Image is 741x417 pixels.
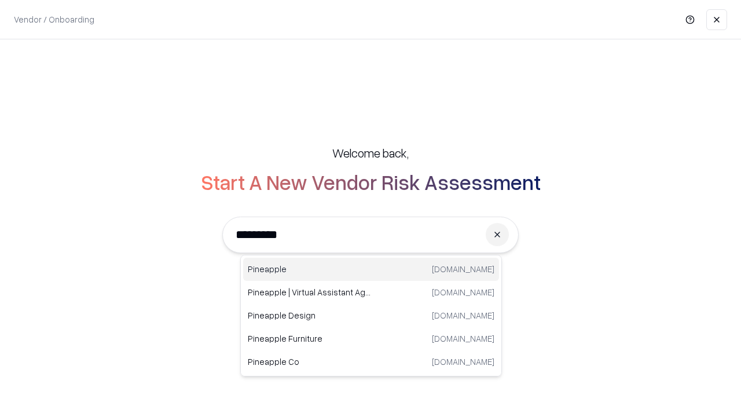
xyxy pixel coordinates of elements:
div: Suggestions [240,255,502,376]
p: Pineapple Furniture [248,332,371,345]
p: Pineapple | Virtual Assistant Agency [248,286,371,298]
p: Vendor / Onboarding [14,13,94,25]
p: Pineapple Design [248,309,371,321]
h5: Welcome back, [332,145,409,161]
p: [DOMAIN_NAME] [432,332,494,345]
p: [DOMAIN_NAME] [432,263,494,275]
p: [DOMAIN_NAME] [432,309,494,321]
p: Pineapple Co [248,356,371,368]
p: [DOMAIN_NAME] [432,356,494,368]
p: Pineapple [248,263,371,275]
p: [DOMAIN_NAME] [432,286,494,298]
h2: Start A New Vendor Risk Assessment [201,170,541,193]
